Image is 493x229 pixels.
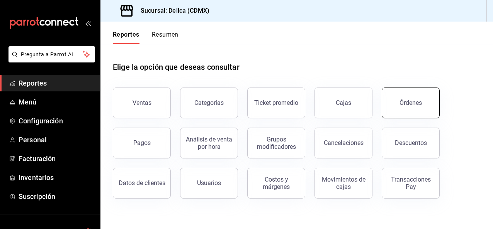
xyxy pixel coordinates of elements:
div: Cajas [336,99,351,106]
div: Transacciones Pay [387,176,435,190]
span: Personal [19,135,94,145]
span: Reportes [19,78,94,88]
h3: Sucursal: Delica (CDMX) [134,6,209,15]
button: Ventas [113,88,171,118]
button: Transacciones Pay [382,168,440,199]
button: Análisis de venta por hora [180,128,238,158]
div: Costos y márgenes [252,176,300,190]
button: Reportes [113,31,139,44]
div: Categorías [194,99,224,106]
span: Menú [19,97,94,107]
div: Grupos modificadores [252,136,300,150]
button: Categorías [180,88,238,118]
span: Facturación [19,153,94,164]
button: Cajas [314,88,372,118]
button: Descuentos [382,128,440,158]
div: Pagos [133,139,151,146]
span: Suscripción [19,191,94,202]
button: Ticket promedio [247,88,305,118]
button: Pregunta a Parrot AI [8,46,95,62]
button: Resumen [152,31,178,44]
button: Usuarios [180,168,238,199]
div: navigation tabs [113,31,178,44]
div: Descuentos [395,139,427,146]
button: open_drawer_menu [85,20,91,26]
div: Análisis de venta por hora [185,136,233,150]
button: Pagos [113,128,171,158]
div: Ticket promedio [254,99,298,106]
a: Pregunta a Parrot AI [5,56,95,64]
button: Movimientos de cajas [314,168,372,199]
span: Pregunta a Parrot AI [21,51,83,59]
span: Configuración [19,116,94,126]
button: Costos y márgenes [247,168,305,199]
button: Órdenes [382,88,440,118]
span: Inventarios [19,172,94,183]
div: Órdenes [399,99,422,106]
h1: Elige la opción que deseas consultar [113,61,240,73]
div: Datos de clientes [119,179,165,187]
div: Cancelaciones [324,139,364,146]
div: Ventas [133,99,151,106]
button: Datos de clientes [113,168,171,199]
button: Cancelaciones [314,128,372,158]
div: Movimientos de cajas [320,176,367,190]
div: Usuarios [197,179,221,187]
button: Grupos modificadores [247,128,305,158]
